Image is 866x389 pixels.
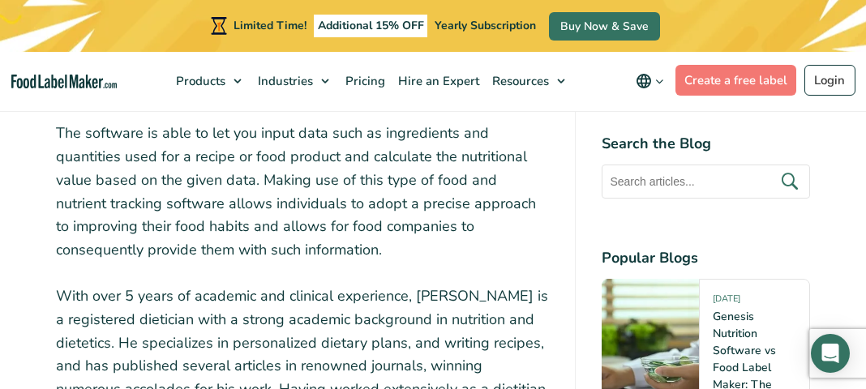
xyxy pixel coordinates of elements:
[341,73,387,89] span: Pricing
[253,73,315,89] span: Industries
[56,122,549,262] p: The software is able to let you input data such as ingredients and quantities used for a recipe o...
[390,52,484,110] a: Hire an Expert
[713,293,740,311] span: [DATE]
[602,247,810,269] h4: Popular Blogs
[337,52,390,110] a: Pricing
[549,12,660,41] a: Buy Now & Save
[811,334,850,373] div: Open Intercom Messenger
[484,52,573,110] a: Resources
[487,73,551,89] span: Resources
[314,15,428,37] span: Additional 15% OFF
[171,73,227,89] span: Products
[602,165,810,199] input: Search articles...
[250,52,337,110] a: Industries
[804,65,855,96] a: Login
[435,18,536,33] span: Yearly Subscription
[393,73,481,89] span: Hire an Expert
[234,18,307,33] span: Limited Time!
[675,65,797,96] a: Create a free label
[602,133,810,155] h4: Search the Blog
[168,52,250,110] a: Products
